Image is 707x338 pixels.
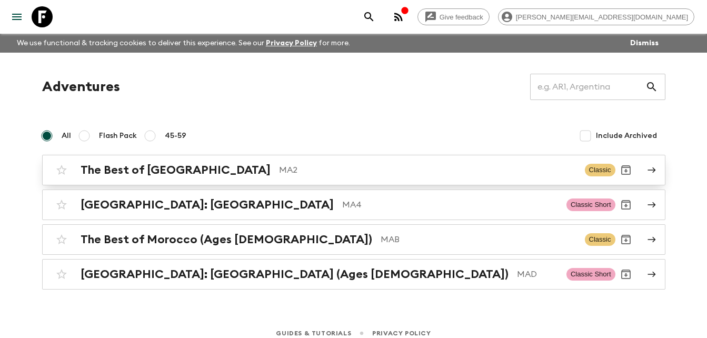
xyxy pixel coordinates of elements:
[417,8,490,25] a: Give feedback
[42,224,665,255] a: The Best of Morocco (Ages [DEMOGRAPHIC_DATA])MABClassicArchive
[510,13,694,21] span: [PERSON_NAME][EMAIL_ADDRESS][DOMAIN_NAME]
[585,164,615,176] span: Classic
[585,233,615,246] span: Classic
[517,268,558,281] p: MAD
[615,264,636,285] button: Archive
[615,229,636,250] button: Archive
[81,163,271,177] h2: The Best of [GEOGRAPHIC_DATA]
[279,164,576,176] p: MA2
[42,76,120,97] h1: Adventures
[566,198,615,211] span: Classic Short
[434,13,489,21] span: Give feedback
[6,6,27,27] button: menu
[596,131,657,141] span: Include Archived
[266,39,317,47] a: Privacy Policy
[42,155,665,185] a: The Best of [GEOGRAPHIC_DATA]MA2ClassicArchive
[165,131,186,141] span: 45-59
[615,160,636,181] button: Archive
[42,190,665,220] a: [GEOGRAPHIC_DATA]: [GEOGRAPHIC_DATA]MA4Classic ShortArchive
[628,36,661,51] button: Dismiss
[530,72,645,102] input: e.g. AR1, Argentina
[359,6,380,27] button: search adventures
[62,131,71,141] span: All
[381,233,576,246] p: MAB
[42,259,665,290] a: [GEOGRAPHIC_DATA]: [GEOGRAPHIC_DATA] (Ages [DEMOGRAPHIC_DATA])MADClassic ShortArchive
[13,34,354,53] p: We use functional & tracking cookies to deliver this experience. See our for more.
[342,198,558,211] p: MA4
[99,131,137,141] span: Flash Pack
[81,267,509,281] h2: [GEOGRAPHIC_DATA]: [GEOGRAPHIC_DATA] (Ages [DEMOGRAPHIC_DATA])
[566,268,615,281] span: Classic Short
[81,233,372,246] h2: The Best of Morocco (Ages [DEMOGRAPHIC_DATA])
[615,194,636,215] button: Archive
[498,8,694,25] div: [PERSON_NAME][EMAIL_ADDRESS][DOMAIN_NAME]
[81,198,334,212] h2: [GEOGRAPHIC_DATA]: [GEOGRAPHIC_DATA]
